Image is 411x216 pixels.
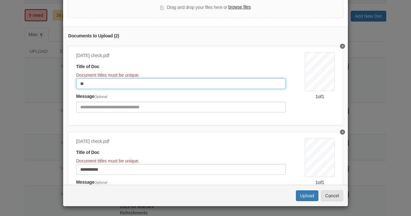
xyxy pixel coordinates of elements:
button: Delete Amy paystub [340,130,345,135]
div: 1 of 1 [305,179,335,186]
div: [DATE] check.pdf [76,138,286,145]
button: Delete Am [340,44,345,49]
div: Document titles must be unique. [76,72,286,78]
input: Include any comments on this document [76,102,286,112]
label: Title of Doc [76,63,99,70]
label: Message [76,93,107,100]
div: 1 of 1 [305,93,335,100]
div: Documents to Upload ( 2 ) [68,33,343,40]
label: browse files [228,4,251,11]
span: Optional [95,181,107,184]
label: Message [76,179,107,186]
label: Title of Doc [76,149,99,156]
button: Cancel [321,190,343,201]
div: [DATE] check.pdf [76,52,286,59]
input: Document Title [76,164,286,175]
div: Document titles must be unique. [76,158,286,164]
div: Drag and drop your files here or [160,4,251,11]
button: Upload [296,190,318,201]
span: Optional [95,95,107,98]
input: Document Title [76,78,286,89]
